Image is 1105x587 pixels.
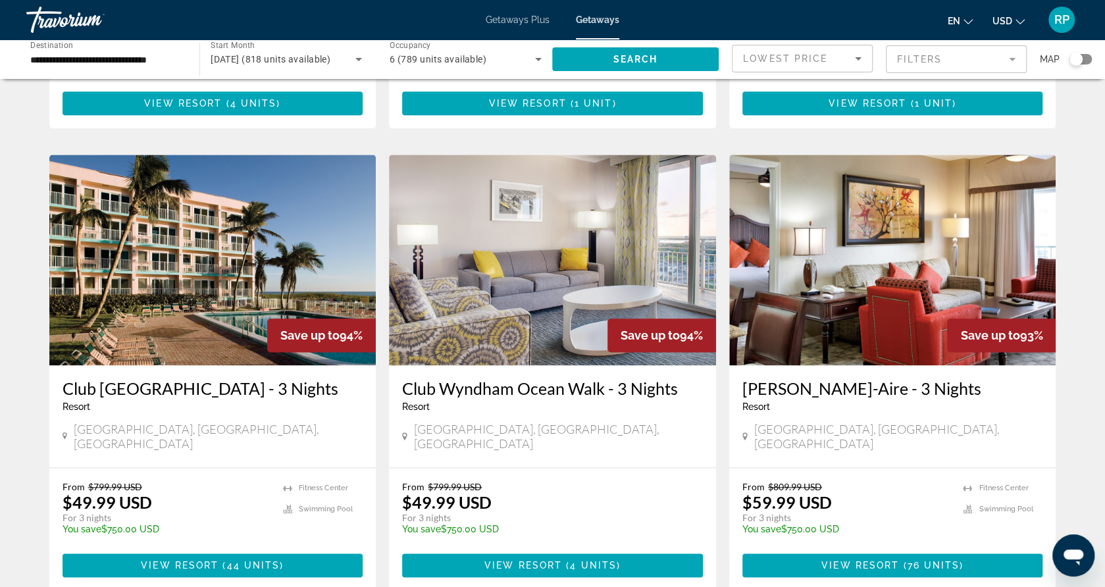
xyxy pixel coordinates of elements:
[979,505,1033,513] span: Swimming Pool
[402,481,424,492] span: From
[63,512,270,524] p: For 3 nights
[88,481,142,492] span: $799.99 USD
[414,422,703,451] span: [GEOGRAPHIC_DATA], [GEOGRAPHIC_DATA], [GEOGRAPHIC_DATA]
[576,14,619,25] a: Getaways
[488,98,566,109] span: View Resort
[141,560,218,571] span: View Resort
[26,3,158,37] a: Travorium
[218,560,284,571] span: ( )
[402,401,430,412] span: Resort
[402,553,703,577] button: View Resort(4 units)
[63,553,363,577] button: View Resort(44 units)
[729,155,1056,365] img: 3875I01X.jpg
[389,155,716,365] img: 5998I01X.jpg
[63,492,152,512] p: $49.99 USD
[948,16,960,26] span: en
[742,492,832,512] p: $59.99 USD
[30,40,73,49] span: Destination
[768,481,822,492] span: $809.99 USD
[1044,6,1079,34] button: User Menu
[402,512,690,524] p: For 3 nights
[63,378,363,398] a: Club [GEOGRAPHIC_DATA] - 3 Nights
[486,14,550,25] a: Getaways Plus
[899,560,964,571] span: ( )
[567,98,617,109] span: ( )
[402,91,703,115] button: View Resort(1 unit)
[211,54,330,64] span: [DATE] (818 units available)
[63,401,90,412] span: Resort
[742,401,770,412] span: Resort
[211,41,255,50] span: Start Month
[914,98,952,109] span: 1 unit
[63,524,270,534] p: $750.00 USD
[222,98,280,109] span: ( )
[570,560,617,571] span: 4 units
[552,47,719,71] button: Search
[607,319,716,352] div: 94%
[907,560,960,571] span: 76 units
[754,422,1043,451] span: [GEOGRAPHIC_DATA], [GEOGRAPHIC_DATA], [GEOGRAPHIC_DATA]
[390,54,486,64] span: 6 (789 units available)
[742,524,950,534] p: $750.00 USD
[1054,13,1069,26] span: RP
[992,16,1012,26] span: USD
[63,524,101,534] span: You save
[49,155,376,365] img: 2890E01X.jpg
[743,53,827,64] span: Lowest Price
[144,98,222,109] span: View Resort
[742,524,781,534] span: You save
[742,378,1043,398] a: [PERSON_NAME]-Aire - 3 Nights
[227,560,280,571] span: 44 units
[742,512,950,524] p: For 3 nights
[821,560,899,571] span: View Resort
[742,553,1043,577] button: View Resort(76 units)
[74,422,363,451] span: [GEOGRAPHIC_DATA], [GEOGRAPHIC_DATA], [GEOGRAPHIC_DATA]
[742,481,765,492] span: From
[1040,50,1060,68] span: Map
[230,98,277,109] span: 4 units
[948,11,973,30] button: Change language
[402,524,441,534] span: You save
[992,11,1025,30] button: Change currency
[621,328,680,342] span: Save up to
[562,560,621,571] span: ( )
[484,560,562,571] span: View Resort
[979,484,1028,492] span: Fitness Center
[63,91,363,115] button: View Resort(4 units)
[886,45,1027,74] button: Filter
[947,319,1056,352] div: 93%
[906,98,956,109] span: ( )
[428,481,482,492] span: $799.99 USD
[575,98,613,109] span: 1 unit
[743,51,861,66] mat-select: Sort by
[829,98,906,109] span: View Resort
[299,484,348,492] span: Fitness Center
[63,481,85,492] span: From
[402,378,703,398] a: Club Wyndham Ocean Walk - 3 Nights
[613,54,658,64] span: Search
[402,524,690,534] p: $750.00 USD
[267,319,376,352] div: 94%
[742,91,1043,115] button: View Resort(1 unit)
[1052,534,1094,576] iframe: Button to launch messaging window
[390,41,431,50] span: Occupancy
[299,505,353,513] span: Swimming Pool
[280,328,340,342] span: Save up to
[960,328,1019,342] span: Save up to
[402,492,492,512] p: $49.99 USD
